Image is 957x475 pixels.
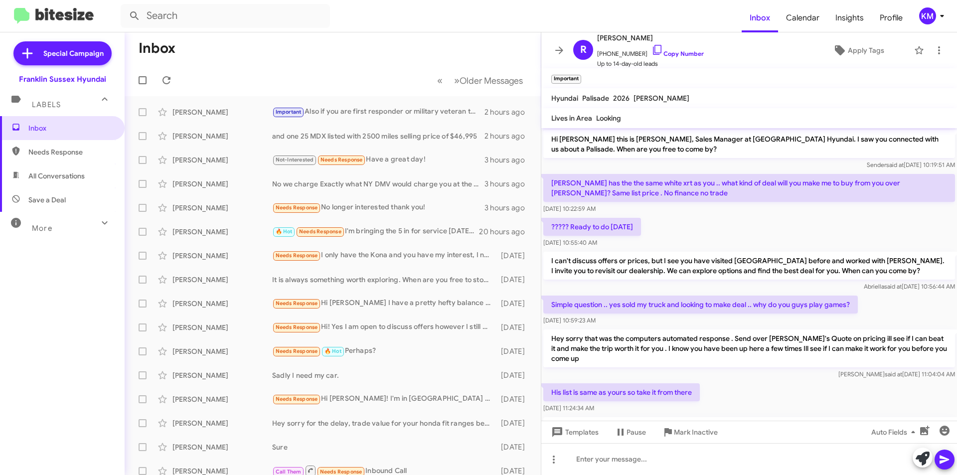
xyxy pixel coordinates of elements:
div: [DATE] [496,442,533,452]
span: Needs Response [276,204,318,211]
p: Hey sorry that was the computers automated response . Send over [PERSON_NAME]'s Quote on pricing ... [543,329,955,367]
span: [DATE] 10:55:40 AM [543,239,597,246]
span: « [437,74,443,87]
a: Insights [827,3,872,32]
div: 3 hours ago [484,203,533,213]
span: Not-Interested [276,157,314,163]
div: 20 hours ago [479,227,533,237]
div: [DATE] [496,251,533,261]
button: Mark Inactive [654,423,726,441]
div: [PERSON_NAME] [172,131,272,141]
span: Needs Response [320,469,362,475]
span: » [454,74,460,87]
span: All Conversations [28,171,85,181]
span: Special Campaign [43,48,104,58]
div: [PERSON_NAME] [172,155,272,165]
span: 🔥 Hot [276,228,293,235]
div: 3 hours ago [484,179,533,189]
div: [PERSON_NAME] [172,370,272,380]
span: Labels [32,100,61,109]
span: Sender [DATE] 10:19:51 AM [867,161,955,168]
div: [DATE] [496,322,533,332]
button: Pause [607,423,654,441]
div: [DATE] [496,346,533,356]
div: [PERSON_NAME] [172,394,272,404]
span: Save a Deal [28,195,66,205]
span: Needs Response [276,324,318,330]
span: Older Messages [460,75,523,86]
span: [PERSON_NAME] [634,94,689,103]
span: 2026 [613,94,630,103]
div: Have a great day! [272,154,484,165]
span: 🔥 Hot [324,348,341,354]
div: [DATE] [496,370,533,380]
div: No longer interested thank you! [272,202,484,213]
a: Special Campaign [13,41,112,65]
span: Inbox [28,123,113,133]
span: [DATE] 10:59:23 AM [543,317,596,324]
div: [DATE] [496,275,533,285]
p: His list is same as yours so take it from there [543,383,700,401]
div: [PERSON_NAME] [172,275,272,285]
div: Also if you are first responder or military veteran there's additional $500 off if you qualify fo... [272,106,484,118]
span: Important [276,109,302,115]
span: [DATE] 10:22:59 AM [543,205,596,212]
div: No we charge Exactly what NY DMV would charge you at the office. In [GEOGRAPHIC_DATA] we do not p... [272,179,484,189]
div: and one 25 MDX listed with 2500 miles selling price of $46,995 [272,131,484,141]
span: Up to 14-day-old leads [597,59,704,69]
span: Needs Response [276,348,318,354]
p: ????? Ready to do [DATE] [543,218,641,236]
span: said at [885,370,902,378]
div: Sure [272,442,496,452]
div: [PERSON_NAME] [172,251,272,261]
span: Templates [549,423,599,441]
div: Perhaps? [272,345,496,357]
div: Franklin Sussex Hyundai [19,74,106,84]
span: Needs Response [299,228,341,235]
h1: Inbox [139,40,175,56]
small: Important [551,75,581,84]
a: Calendar [778,3,827,32]
span: said at [884,283,902,290]
div: Hi [PERSON_NAME] I have a pretty hefty balance on my loan and would need to be offered enough tha... [272,298,496,309]
span: Looking [596,114,621,123]
button: Next [448,70,529,91]
a: Copy Number [651,50,704,57]
div: Hey sorry for the delay, trade value for your honda fit ranges between $1820 - $5201 depending on... [272,418,496,428]
span: More [32,224,52,233]
span: Needs Response [276,252,318,259]
div: KM [919,7,936,24]
span: [PERSON_NAME] [597,32,704,44]
span: Auto Fields [871,423,919,441]
span: Apply Tags [848,41,884,59]
p: Simple question .. yes sold my truck and looking to make deal .. why do you guys play games? [543,296,858,314]
div: [PERSON_NAME] [172,442,272,452]
span: Call Them [276,469,302,475]
div: Hi [PERSON_NAME]! I'm in [GEOGRAPHIC_DATA] on [GEOGRAPHIC_DATA]. What's your quote on 2026 Ioniq ... [272,393,496,405]
div: [DATE] [496,394,533,404]
div: [PERSON_NAME] [172,418,272,428]
div: I only have the Kona and you have my interest, I need to know more...[PERSON_NAME] [272,250,496,261]
span: Hyundai [551,94,578,103]
span: Needs Response [276,396,318,402]
span: Lives in Area [551,114,592,123]
span: [DATE] 11:24:34 AM [543,404,594,412]
div: 2 hours ago [484,107,533,117]
button: Auto Fields [863,423,927,441]
a: Inbox [742,3,778,32]
span: Needs Response [28,147,113,157]
span: Profile [872,3,911,32]
div: [PERSON_NAME] [172,322,272,332]
span: Abriella [DATE] 10:56:44 AM [864,283,955,290]
span: Needs Response [276,300,318,307]
div: [PERSON_NAME] [172,107,272,117]
div: [DATE] [496,299,533,309]
button: Templates [541,423,607,441]
span: Pause [627,423,646,441]
span: [PHONE_NUMBER] [597,44,704,59]
p: I can't discuss offers or prices, but I see you have visited [GEOGRAPHIC_DATA] before and worked ... [543,252,955,280]
button: Previous [431,70,449,91]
